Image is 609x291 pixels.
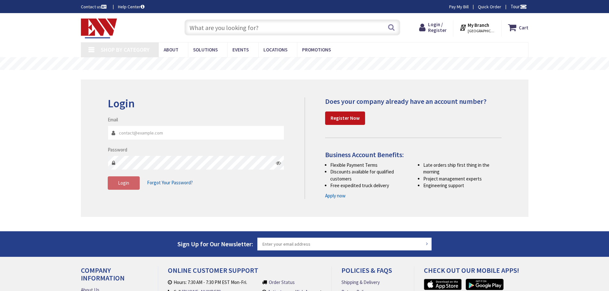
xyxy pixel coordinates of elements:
[325,192,346,199] a: Apply now
[81,4,108,10] a: Contact us
[423,175,502,182] li: Project management experts
[302,47,331,53] span: Promotions
[108,126,285,140] input: Email
[330,168,409,182] li: Discounts available for qualified customers
[423,182,502,189] li: Engineering support
[330,182,409,189] li: Free expedited truck delivery
[459,22,495,33] div: My Branch [GEOGRAPHIC_DATA], [GEOGRAPHIC_DATA]
[511,4,527,10] span: Tour
[118,180,129,186] span: Login
[164,47,178,53] span: About
[330,162,409,168] li: Flexible Payment Terms
[341,279,380,286] a: Shipping & Delivery
[325,97,502,105] h4: Does your company already have an account number?
[168,279,256,286] li: Hours: 7:30 AM - 7:30 PM EST Mon-Fri.
[147,177,193,189] a: Forgot Your Password?
[81,266,148,287] h4: Company Information
[423,162,502,175] li: Late orders ship first thing in the morning
[424,266,533,279] h4: Check out Our Mobile Apps!
[449,4,469,10] a: Pay My Bill
[341,266,404,279] h4: Policies & FAQs
[168,266,322,279] h4: Online Customer Support
[519,22,528,33] strong: Cart
[325,111,365,125] a: Register Now
[276,160,281,165] i: Click here to show/hide password
[232,47,249,53] span: Events
[184,19,400,35] input: What are you looking for?
[108,116,118,123] label: Email
[468,28,495,34] span: [GEOGRAPHIC_DATA], [GEOGRAPHIC_DATA]
[478,4,501,10] a: Quick Order
[508,22,528,33] a: Cart
[428,21,447,33] span: Login / Register
[257,238,432,250] input: Enter your email address
[269,279,295,286] a: Order Status
[118,4,144,10] a: Help Center
[177,240,253,248] span: Sign Up for Our Newsletter:
[419,22,447,33] a: Login / Register
[246,60,363,67] rs-layer: Free Same Day Pickup at 19 Locations
[108,97,285,110] h2: Login
[81,19,117,38] img: Electrical Wholesalers, Inc.
[331,115,360,121] strong: Register Now
[101,46,150,53] span: Shop By Category
[147,180,193,186] span: Forgot Your Password?
[468,22,489,28] strong: My Branch
[108,146,127,153] label: Password
[193,47,218,53] span: Solutions
[325,151,502,158] h4: Business Account Benefits:
[263,47,287,53] span: Locations
[108,176,140,190] button: Login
